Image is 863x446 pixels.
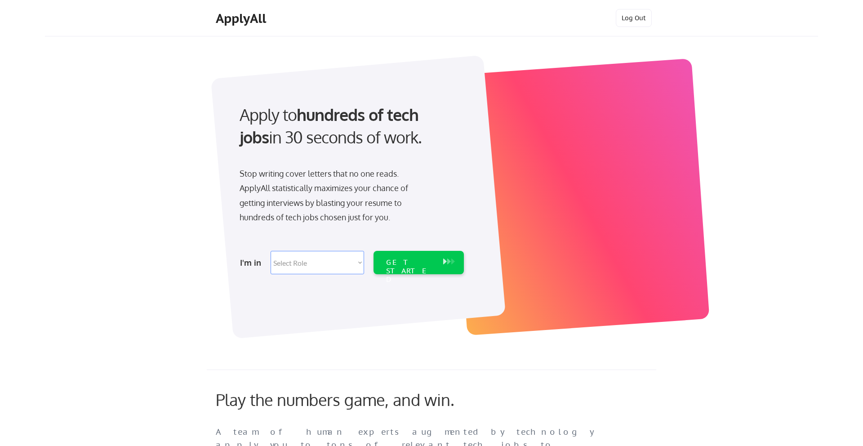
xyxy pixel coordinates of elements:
[240,103,460,149] div: Apply to in 30 seconds of work.
[216,390,494,409] div: Play the numbers game, and win.
[240,104,423,147] strong: hundreds of tech jobs
[216,11,269,26] div: ApplyAll
[240,166,424,225] div: Stop writing cover letters that no one reads. ApplyAll statistically maximizes your chance of get...
[616,9,652,27] button: Log Out
[240,255,265,270] div: I'm in
[386,258,434,284] div: GET STARTED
